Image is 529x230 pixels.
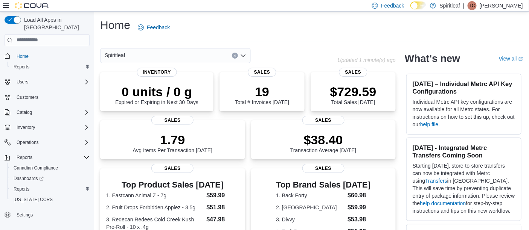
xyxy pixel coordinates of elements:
span: Reports [14,186,29,192]
div: Trevor C [468,1,477,10]
h3: [DATE] - Integrated Metrc Transfers Coming Soon [413,144,515,159]
p: [PERSON_NAME] [480,1,523,10]
p: Updated 1 minute(s) ago [338,57,396,63]
a: Home [14,52,32,61]
span: Dashboards [14,176,44,182]
button: Operations [2,137,93,148]
button: Inventory [2,122,93,133]
a: Reports [11,62,32,71]
span: Reports [14,64,29,70]
p: Starting [DATE], store-to-store transfers can now be integrated with Metrc using in [GEOGRAPHIC_D... [413,162,515,215]
button: Reports [2,152,93,163]
button: Catalog [14,108,35,117]
dd: $53.98 [348,215,370,224]
dt: 1. Back Forty [276,192,345,199]
a: View allExternal link [499,56,523,62]
button: Operations [14,138,42,147]
span: Sales [151,164,194,173]
span: Reports [11,185,90,194]
a: Dashboards [11,174,47,183]
span: TC [469,1,475,10]
dd: $59.99 [206,191,239,200]
button: Customers [2,92,93,103]
h3: Top Product Sales [DATE] [106,180,239,189]
span: Sales [151,116,194,125]
span: Home [17,53,29,59]
span: Canadian Compliance [14,165,58,171]
span: Operations [17,139,39,145]
dt: 2. [GEOGRAPHIC_DATA] [276,204,345,211]
a: Settings [14,210,36,219]
dd: $59.99 [348,203,370,212]
button: Reports [8,62,93,72]
a: Reports [11,185,32,194]
button: Clear input [232,53,238,59]
button: Canadian Compliance [8,163,93,173]
span: Feedback [147,24,170,31]
a: Transfers [425,178,447,184]
a: Canadian Compliance [11,163,61,172]
button: Open list of options [240,53,246,59]
div: Avg Items Per Transaction [DATE] [133,132,212,153]
span: Canadian Compliance [11,163,90,172]
div: Expired or Expiring in Next 30 Days [115,84,198,105]
span: Inventory [137,68,177,77]
span: Sales [248,68,276,77]
div: Total Sales [DATE] [330,84,377,105]
dt: 3. Divvy [276,216,345,223]
span: Settings [14,210,90,219]
dt: 2. Fruit Drops Forbidden Applez - 3.5g [106,204,203,211]
span: Customers [14,92,90,102]
a: Feedback [135,20,173,35]
span: Spiritleaf [105,51,125,60]
button: [US_STATE] CCRS [8,194,93,205]
button: Users [14,77,31,86]
button: Home [2,51,93,62]
span: Sales [339,68,367,77]
span: Sales [302,116,345,125]
span: [US_STATE] CCRS [14,197,53,203]
button: Inventory [14,123,38,132]
h3: Top Brand Sales [DATE] [276,180,370,189]
span: Users [14,77,90,86]
span: Customers [17,94,38,100]
svg: External link [518,57,523,61]
h1: Home [100,18,130,33]
span: Dashboards [11,174,90,183]
a: Dashboards [8,173,93,184]
p: 0 units / 0 g [115,84,198,99]
img: Cova [15,2,49,9]
p: Spiritleaf [440,1,460,10]
p: Individual Metrc API key configurations are now available for all Metrc states. For instructions ... [413,98,515,128]
p: $729.59 [330,84,377,99]
h3: [DATE] – Individual Metrc API Key Configurations [413,80,515,95]
a: help documentation [420,200,466,206]
span: Catalog [17,109,32,115]
button: Reports [8,184,93,194]
span: Inventory [17,124,35,130]
span: Home [14,51,90,61]
button: Catalog [2,107,93,118]
span: Reports [14,153,90,162]
div: Transaction Average [DATE] [290,132,357,153]
a: help file [420,121,438,127]
p: 1.79 [133,132,212,147]
p: $38.40 [290,132,357,147]
p: 19 [235,84,289,99]
span: Load All Apps in [GEOGRAPHIC_DATA] [21,16,90,31]
span: Inventory [14,123,90,132]
span: Feedback [381,2,404,9]
dd: $60.98 [348,191,370,200]
a: Customers [14,93,41,102]
dt: 1. Eastcann Animal Z - 7g [106,192,203,199]
div: Total # Invoices [DATE] [235,84,289,105]
dd: $51.98 [206,203,239,212]
p: | [463,1,465,10]
span: Catalog [14,108,90,117]
button: Settings [2,209,93,220]
span: Users [17,79,28,85]
span: Sales [302,164,345,173]
button: Users [2,77,93,87]
input: Dark Mode [410,2,426,9]
dd: $47.98 [206,215,239,224]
